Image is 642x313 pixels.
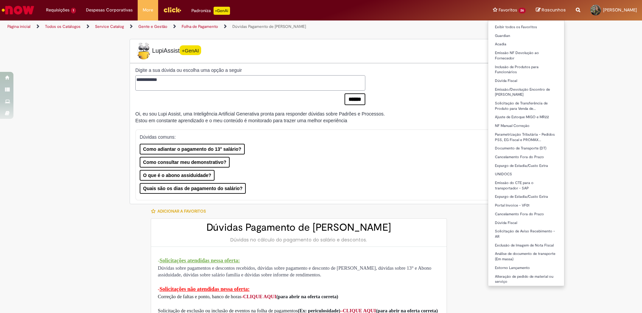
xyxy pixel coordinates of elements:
[159,286,249,292] span: Solicitações não atendidas nessa oferta:
[95,24,124,29] a: Service Catalog
[488,162,564,170] a: Expurgo de Estadia/Custo Extra
[135,43,201,59] span: LupiAssist
[488,100,564,112] a: Solicitação de Transferência de Produto para Venda de…
[182,24,218,29] a: Folha de Pagamento
[488,179,564,192] a: Emissão do CTE para o transportador - SAP
[158,294,241,299] span: Correção de faltas e ponto, banco de horas
[140,144,245,154] button: Como adiantar o pagamento do 13° salário?
[488,63,564,76] a: Inclusão de Produtos para Funcionários
[536,7,566,13] a: Rascunhos
[7,24,31,29] a: Página inicial
[276,294,338,299] span: (para abrir na oferta correta)
[488,202,564,209] a: Portal Invoice - VF01
[488,211,564,218] a: Cancelamento Fora do Prazo
[130,39,512,63] div: LupiLupiAssist+GenAI
[241,294,243,299] span: -
[143,7,153,13] span: More
[135,67,365,74] label: Digite a sua dúvida ou escolha uma opção a seguir
[140,134,493,140] p: Dúvidas comuns:
[163,5,181,15] img: click_logo_yellow_360x200.png
[243,294,276,299] a: CLIQUE AQUI
[518,8,526,13] span: 26
[140,183,246,194] button: Quais são os dias de pagamento do salário?
[488,77,564,85] a: Dúvida Fiscal
[151,204,210,218] button: Adicionar a Favoritos
[138,24,167,29] a: Gente e Gestão
[71,8,76,13] span: 1
[158,258,159,263] span: -
[488,193,564,200] a: Expurgo de Estadia/Custo Extra
[232,24,306,29] a: Dúvidas Pagamento de [PERSON_NAME]
[45,24,81,29] a: Todos os Catálogos
[488,153,564,161] a: Cancelamento Fora do Prazo
[488,20,564,286] ul: Favoritos
[158,236,440,243] div: Dúvidas no cálculo do pagamento do salário e descontos.
[214,7,230,15] p: +GenAi
[191,7,230,15] div: Padroniza
[499,7,517,13] span: Favoritos
[488,32,564,40] a: Guardian
[159,258,240,263] span: Solicitações atendidas nessa oferta:
[488,250,564,263] a: Análise de documento de transporte (Em massa)
[488,171,564,178] a: UNIDOCS
[135,43,152,59] img: Lupi
[488,219,564,227] a: Dúvida Fiscal
[158,286,159,292] span: -
[488,273,564,285] a: Alteração de pedido de material ou serviço
[488,264,564,272] a: Estorno Lançamento
[140,170,215,181] button: O que é o abono assiduidade?
[488,145,564,152] a: Documento de Transporte (DT)
[158,265,440,279] p: Dúvidas sobre pagamentos e descontos recebidos, dúvidas sobre pagamento e desconto de [PERSON_NAM...
[46,7,70,13] span: Requisições
[488,86,564,98] a: Emissão/Devolução Encontro de [PERSON_NAME]
[488,41,564,48] a: Acadia
[158,222,440,233] h2: Dúvidas Pagamento de [PERSON_NAME]
[86,7,133,13] span: Despesas Corporativas
[542,7,566,13] span: Rascunhos
[488,49,564,62] a: Emissão NF Devolução ao Fornecedor
[488,242,564,249] a: Exclusão de Imagem de Nota Fiscal
[180,45,201,55] span: +GenAI
[140,157,230,168] button: Como consultar meu demonstrativo?
[488,24,564,31] a: Exibir todos os Favoritos
[1,3,35,17] img: ServiceNow
[157,209,206,214] span: Adicionar a Favoritos
[488,131,564,143] a: Parametrização Tributária - Pedidos PSS, EG Fiscal e PROMAX…
[5,20,423,33] ul: Trilhas de página
[488,114,564,121] a: Ajuste de Estoque MIGO e MR22
[603,7,637,13] span: [PERSON_NAME]
[135,110,385,124] div: Oi, eu sou Lupi Assist, uma Inteligência Artificial Generativa pronta para responder dúvidas sobr...
[488,122,564,130] a: NF Manual Correção
[488,228,564,240] a: Solicitação de Aviso Recebimento - AR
